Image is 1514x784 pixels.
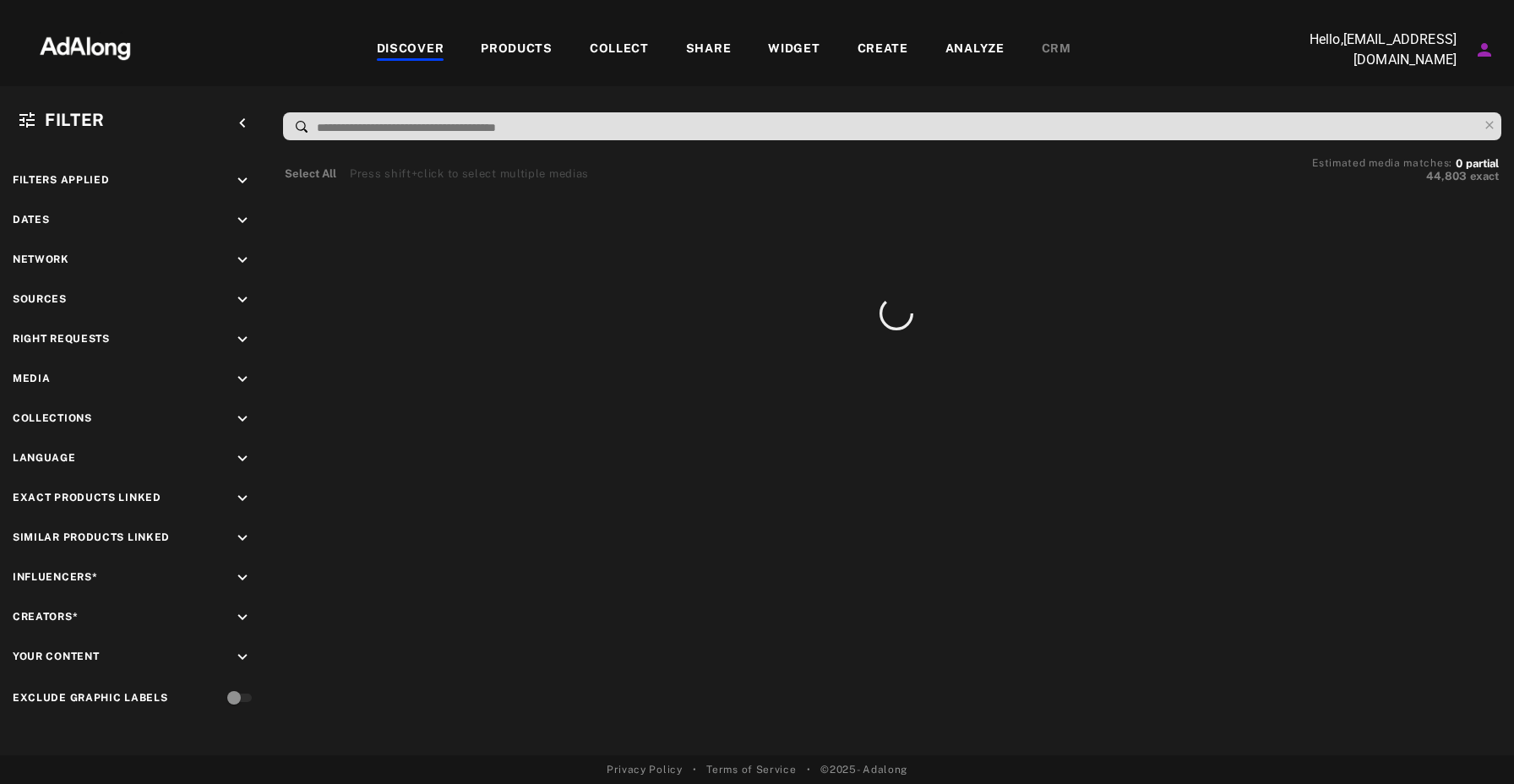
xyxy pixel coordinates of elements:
[13,492,161,504] span: Exact Products Linked
[820,762,907,777] span: © 2025 - Adalong
[1426,170,1467,182] span: 44,803
[233,489,252,508] i: keyboard_arrow_down
[13,452,76,464] span: Language
[11,21,160,72] img: 63233d7d88ed69de3c212112c67096b6.png
[13,531,170,543] span: Similar Products Linked
[350,166,589,182] div: Press shift+click to select multiple medias
[45,110,105,130] span: Filter
[768,40,820,60] div: WIDGET
[706,762,796,777] a: Terms of Service
[693,762,697,777] span: •
[13,571,97,583] span: Influencers*
[233,251,252,269] i: keyboard_arrow_down
[807,762,811,777] span: •
[233,370,252,389] i: keyboard_arrow_down
[13,373,51,384] span: Media
[13,214,50,226] span: Dates
[233,291,252,309] i: keyboard_arrow_down
[233,569,252,587] i: keyboard_arrow_down
[1042,40,1071,60] div: CRM
[1312,157,1452,169] span: Estimated media matches:
[945,40,1005,60] div: ANALYZE
[590,40,649,60] div: COLLECT
[1288,30,1457,70] p: Hello, [EMAIL_ADDRESS][DOMAIN_NAME]
[233,330,252,349] i: keyboard_arrow_down
[233,449,252,468] i: keyboard_arrow_down
[13,174,110,186] span: Filters applied
[13,293,67,305] span: Sources
[233,410,252,428] i: keyboard_arrow_down
[13,412,92,424] span: Collections
[13,690,167,705] div: Exclude Graphic Labels
[13,333,110,345] span: Right Requests
[13,611,78,623] span: Creators*
[233,114,252,133] i: keyboard_arrow_left
[1312,168,1499,185] button: 44,803exact
[858,40,908,60] div: CREATE
[607,762,683,777] a: Privacy Policy
[233,608,252,627] i: keyboard_arrow_down
[233,211,252,230] i: keyboard_arrow_down
[1456,157,1462,170] span: 0
[1470,35,1499,64] button: Account settings
[285,166,336,182] button: Select All
[481,40,553,60] div: PRODUCTS
[233,171,252,190] i: keyboard_arrow_down
[233,648,252,667] i: keyboard_arrow_down
[13,253,69,265] span: Network
[686,40,732,60] div: SHARE
[13,651,99,662] span: Your Content
[233,529,252,547] i: keyboard_arrow_down
[377,40,444,60] div: DISCOVER
[1456,160,1499,168] button: 0partial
